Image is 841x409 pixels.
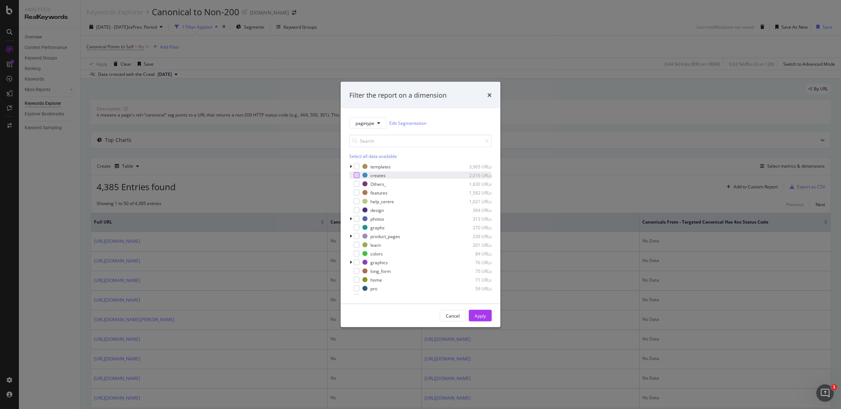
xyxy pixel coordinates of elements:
[456,189,492,196] div: 1,582 URLs
[469,310,492,322] button: Apply
[370,294,390,300] div: education
[816,384,834,402] iframe: Intercom live chat
[349,153,492,159] div: Select all data available
[456,259,492,265] div: 76 URLs
[456,163,492,169] div: 3,965 URLs
[456,277,492,283] div: 71 URLs
[389,119,426,127] a: Edit Segmentation
[370,207,384,213] div: design
[456,233,492,239] div: 239 URLs
[370,189,387,196] div: features
[370,277,382,283] div: home
[456,250,492,257] div: 84 URLs
[341,82,500,327] div: modal
[456,224,492,230] div: 270 URLs
[370,285,377,291] div: pro
[440,310,466,322] button: Cancel
[370,233,400,239] div: product_pages
[456,181,492,187] div: 1,630 URLs
[370,268,391,274] div: long_form
[356,120,374,126] span: pagetype
[349,90,447,100] div: Filter the report on a dimension
[370,163,391,169] div: templates
[370,242,381,248] div: learn
[370,172,386,178] div: creates
[349,117,386,129] button: pagetype
[456,198,492,204] div: 1,021 URLs
[456,242,492,248] div: 201 URLs
[456,268,492,274] div: 75 URLs
[370,224,385,230] div: graphs
[370,181,386,187] div: Others_
[456,207,492,213] div: 394 URLs
[456,172,492,178] div: 2,016 URLs
[487,90,492,100] div: times
[370,250,383,257] div: colors
[349,135,492,147] input: Search
[370,259,388,265] div: graphics
[456,285,492,291] div: 59 URLs
[456,216,492,222] div: 313 URLs
[370,216,384,222] div: photos
[831,384,837,390] span: 1
[456,294,492,300] div: 46 URLs
[446,312,460,319] div: Cancel
[370,198,394,204] div: help_centre
[475,312,486,319] div: Apply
